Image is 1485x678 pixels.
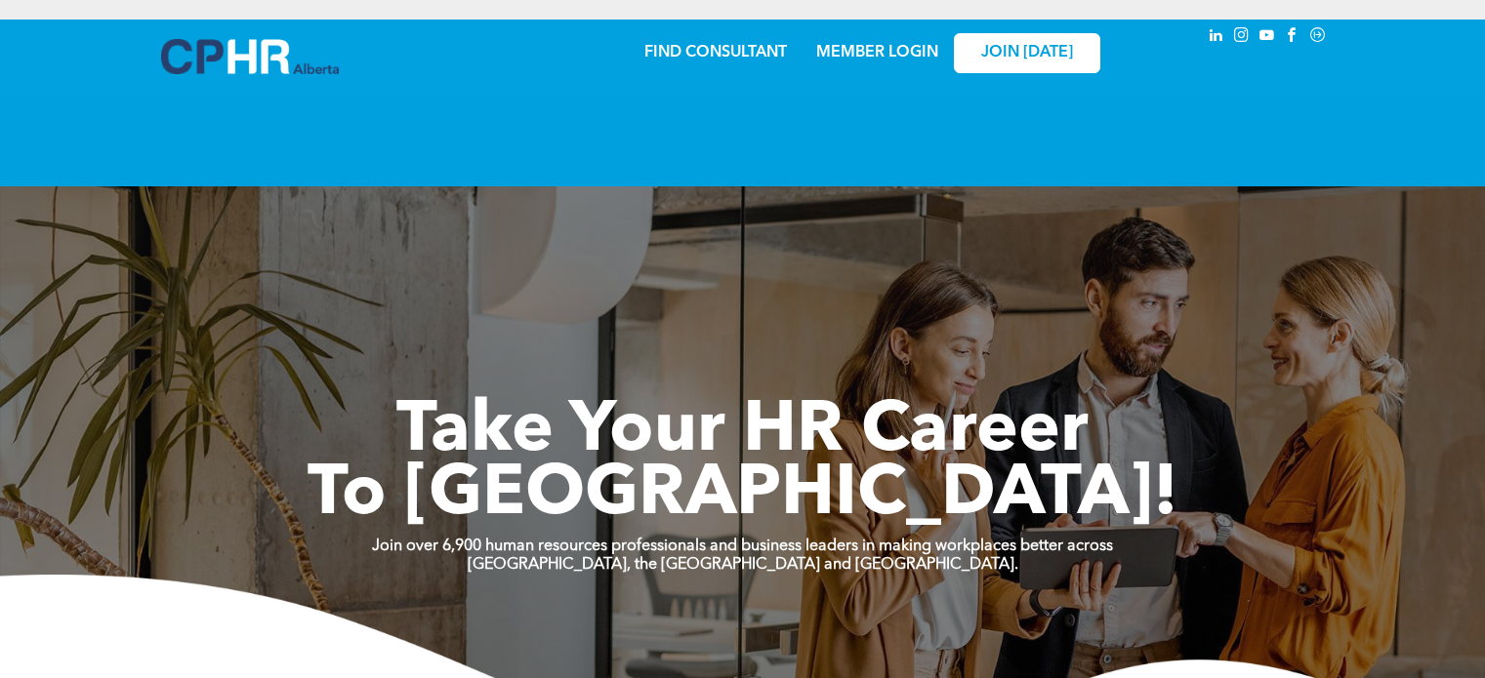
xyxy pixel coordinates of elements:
a: facebook [1282,24,1303,51]
a: FIND CONSULTANT [644,45,787,60]
a: linkedin [1206,24,1227,51]
strong: Join over 6,900 human resources professionals and business leaders in making workplaces better ac... [372,538,1113,554]
a: MEMBER LOGIN [816,45,938,60]
span: To [GEOGRAPHIC_DATA]! [308,460,1178,531]
img: A blue and white logo for cp alberta [161,39,339,74]
a: instagram [1231,24,1253,51]
span: JOIN [DATE] [981,44,1073,62]
a: youtube [1257,24,1278,51]
strong: [GEOGRAPHIC_DATA], the [GEOGRAPHIC_DATA] and [GEOGRAPHIC_DATA]. [468,557,1018,573]
a: Social network [1307,24,1329,51]
a: JOIN [DATE] [954,33,1100,73]
span: Take Your HR Career [396,397,1089,467]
